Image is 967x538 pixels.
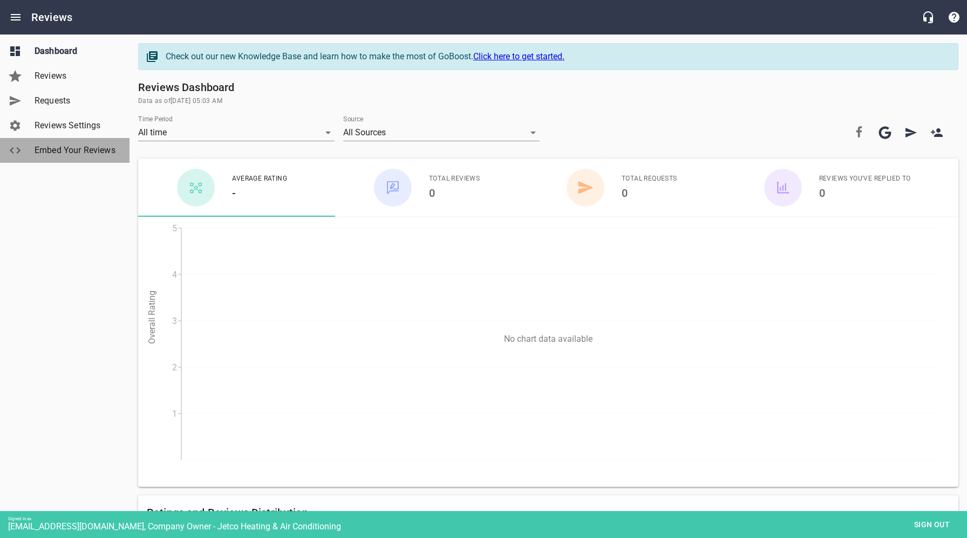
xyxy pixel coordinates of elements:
[898,120,924,146] a: Request Review
[819,184,911,202] h6: 0
[31,9,72,26] h6: Reviews
[8,516,967,521] div: Signed in as
[232,184,287,202] h6: -
[819,174,911,184] span: Reviews You've Replied To
[138,96,958,107] span: Data as of [DATE] 05:03 AM
[343,124,540,141] div: All Sources
[138,116,173,122] label: Time Period
[172,409,177,419] tspan: 1
[147,504,950,521] h6: Ratings and Reviews Distribution
[915,4,941,30] button: Live Chat
[924,120,950,146] a: New User
[905,515,959,535] button: Sign out
[473,51,564,61] a: Click here to get started.
[232,174,287,184] span: Average Rating
[3,4,29,30] button: Open drawer
[941,4,967,30] button: Support Portal
[622,184,677,202] h6: 0
[35,94,117,107] span: Requests
[622,174,677,184] span: Total Requests
[172,362,177,373] tspan: 2
[909,518,955,532] span: Sign out
[172,223,177,233] tspan: 5
[8,521,967,532] div: [EMAIL_ADDRESS][DOMAIN_NAME], Company Owner - Jetco Heating & Air Conditioning
[872,120,898,146] button: Your google account is connected
[343,116,363,122] label: Source
[429,174,480,184] span: Total Reviews
[35,70,117,82] span: Reviews
[172,316,177,326] tspan: 3
[138,334,958,344] p: No chart data available
[166,50,947,63] div: Check out our new Knowledge Base and learn how to make the most of GoBoost.
[147,291,157,344] tspan: Overall Rating
[35,119,117,132] span: Reviews Settings
[429,184,480,202] h6: 0
[35,45,117,58] span: Dashboard
[138,79,958,96] h6: Reviews Dashboard
[172,270,177,280] tspan: 4
[846,120,872,146] a: Connect your Facebook account
[35,144,117,157] span: Embed Your Reviews
[138,124,335,141] div: All time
